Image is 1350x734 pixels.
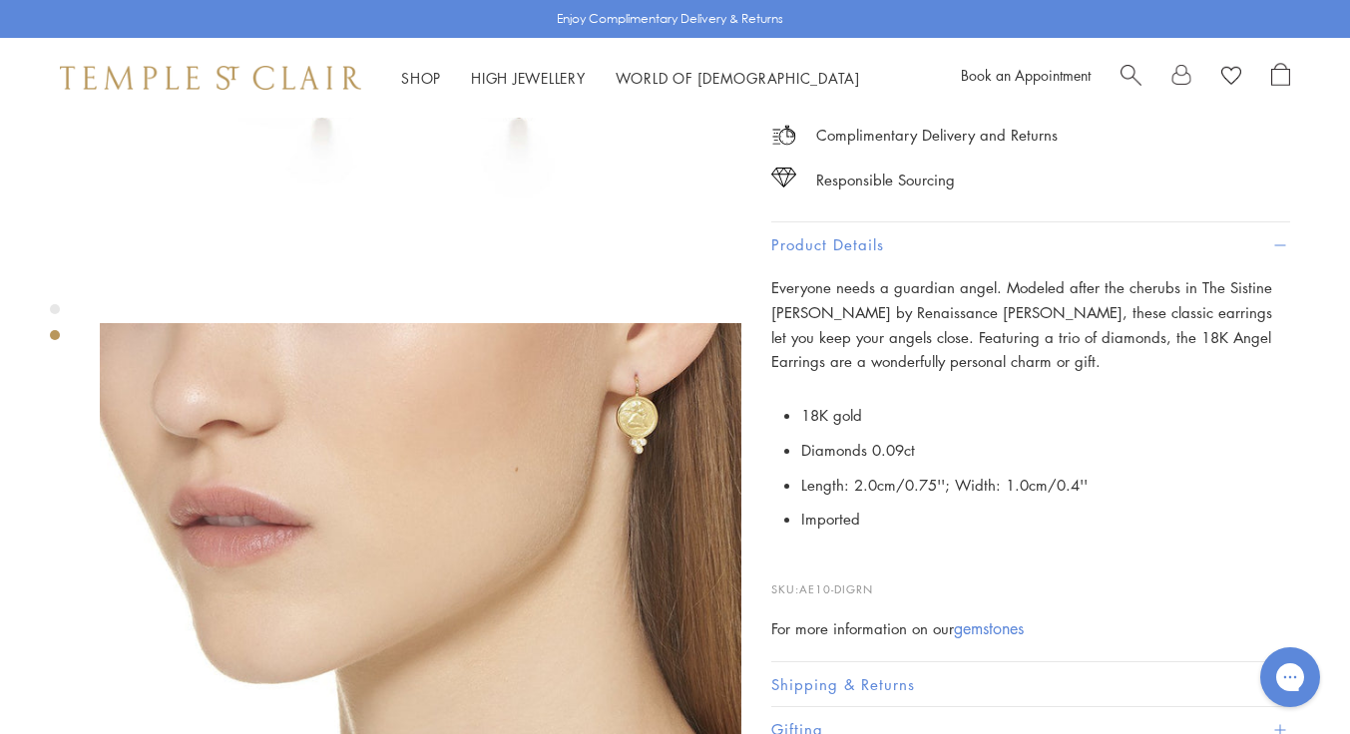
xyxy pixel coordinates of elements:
[771,560,1290,598] p: SKU:
[961,65,1091,85] a: Book an Appointment
[1121,63,1141,93] a: Search
[1221,63,1241,93] a: View Wishlist
[816,123,1058,148] p: Complimentary Delivery and Returns
[557,9,783,29] p: Enjoy Complimentary Delivery & Returns
[771,662,1290,707] button: Shipping & Returns
[801,433,1290,468] li: Diamonds 0.09ct
[1250,640,1330,714] iframe: Gorgias live chat messenger
[771,168,796,187] img: icon_sourcing.svg
[616,68,860,88] a: World of [DEMOGRAPHIC_DATA]World of [DEMOGRAPHIC_DATA]
[401,68,441,88] a: ShopShop
[801,398,1290,433] li: 18K gold
[771,123,796,148] img: icon_delivery.svg
[401,66,860,91] nav: Main navigation
[954,617,1024,639] a: gemstones
[50,299,60,356] div: Product gallery navigation
[771,222,1290,267] button: Product Details
[771,616,1290,641] div: For more information on our
[1271,63,1290,93] a: Open Shopping Bag
[801,468,1290,503] li: Length: 2.0cm/0.75''; Width: 1.0cm/0.4''
[771,275,1290,374] p: Everyone needs a guardian angel. Modeled after the cherubs in The Sistine [PERSON_NAME] by Renais...
[60,66,361,90] img: Temple St. Clair
[816,168,955,192] div: Responsible Sourcing
[799,581,873,596] span: AE10-DIGRN
[471,68,586,88] a: High JewelleryHigh Jewellery
[801,502,1290,537] li: Imported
